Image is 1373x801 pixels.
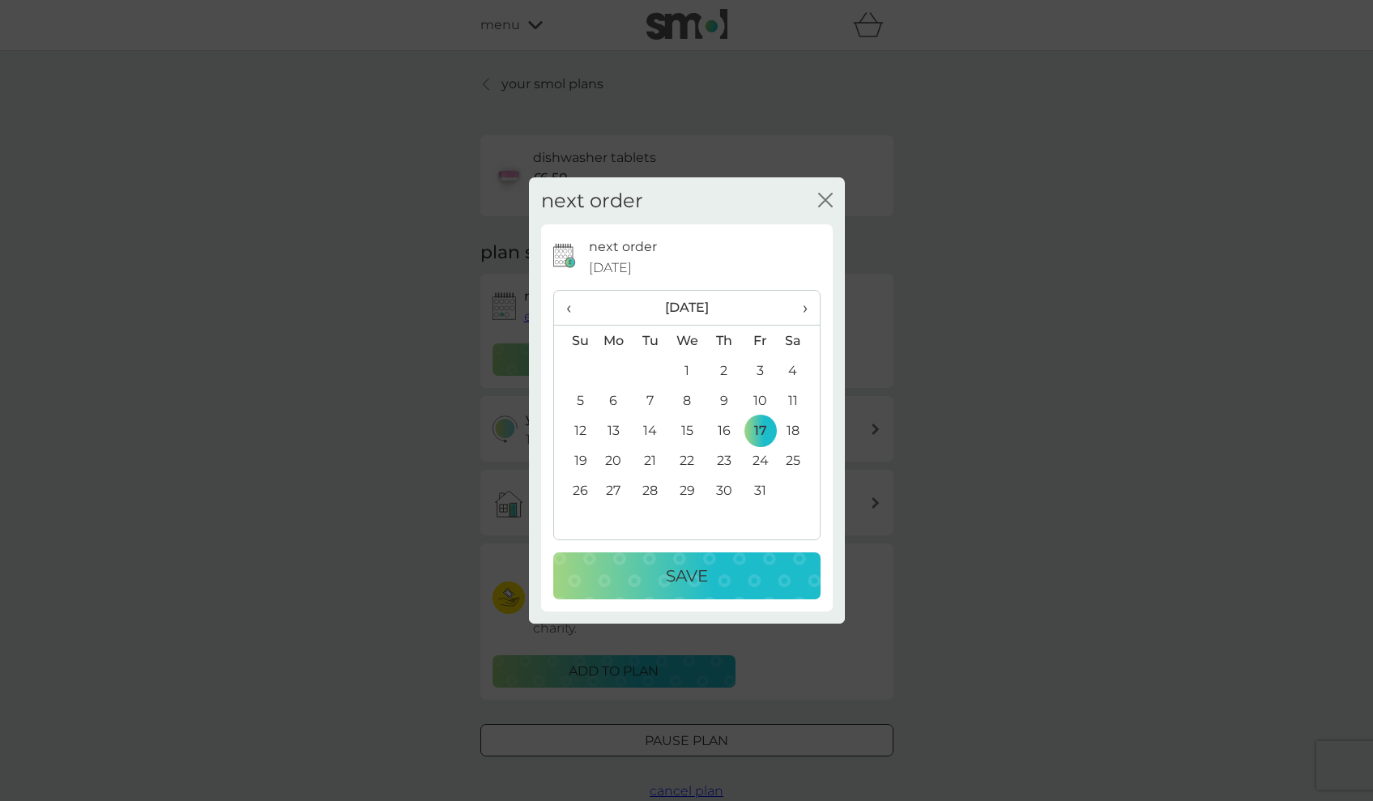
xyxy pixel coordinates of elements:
[706,356,742,386] td: 2
[668,475,706,505] td: 29
[668,415,706,445] td: 15
[632,386,668,415] td: 7
[742,415,778,445] td: 17
[554,326,595,356] th: Su
[589,258,632,279] span: [DATE]
[632,326,668,356] th: Tu
[706,445,742,475] td: 23
[595,415,633,445] td: 13
[706,386,742,415] td: 9
[742,356,778,386] td: 3
[706,415,742,445] td: 16
[778,326,819,356] th: Sa
[668,386,706,415] td: 8
[706,475,742,505] td: 30
[595,475,633,505] td: 27
[742,445,778,475] td: 24
[554,445,595,475] td: 19
[818,193,833,210] button: close
[554,415,595,445] td: 12
[668,445,706,475] td: 22
[706,326,742,356] th: Th
[742,475,778,505] td: 31
[554,475,595,505] td: 26
[541,190,643,213] h2: next order
[668,326,706,356] th: We
[666,563,708,589] p: Save
[595,326,633,356] th: Mo
[742,386,778,415] td: 10
[595,386,633,415] td: 6
[778,356,819,386] td: 4
[632,475,668,505] td: 28
[778,415,819,445] td: 18
[553,552,821,599] button: Save
[668,356,706,386] td: 1
[554,386,595,415] td: 5
[589,236,657,258] p: next order
[632,415,668,445] td: 14
[778,386,819,415] td: 11
[566,291,583,325] span: ‹
[595,445,633,475] td: 20
[595,291,779,326] th: [DATE]
[632,445,668,475] td: 21
[791,291,807,325] span: ›
[742,326,778,356] th: Fr
[778,445,819,475] td: 25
